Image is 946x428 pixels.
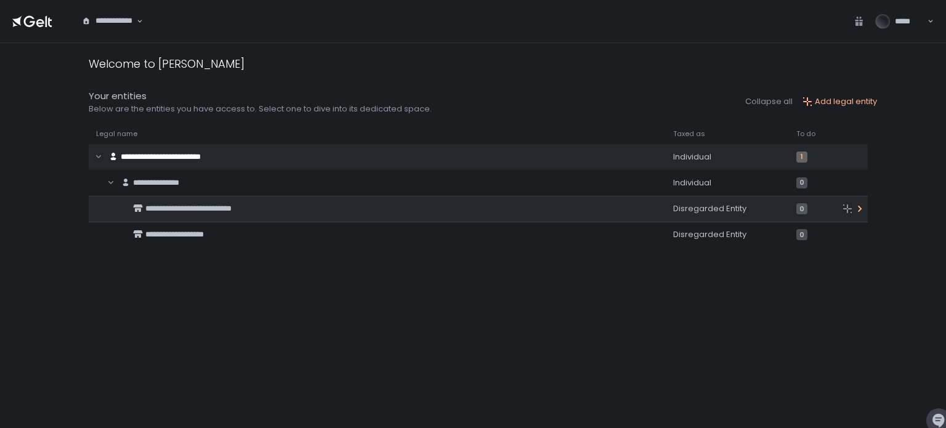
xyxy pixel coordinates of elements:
[796,229,807,240] span: 0
[89,55,245,72] div: Welcome to [PERSON_NAME]
[89,103,432,115] div: Below are the entities you have access to. Select one to dive into its dedicated space.
[673,177,782,188] div: Individual
[673,151,782,163] div: Individual
[802,96,877,107] button: Add legal entity
[74,9,143,34] div: Search for option
[796,203,807,214] span: 0
[673,229,782,240] div: Disregarded Entity
[673,129,705,139] span: Taxed as
[89,89,432,103] div: Your entities
[745,96,793,107] button: Collapse all
[673,203,782,214] div: Disregarded Entity
[796,151,807,163] span: 1
[96,129,137,139] span: Legal name
[796,129,815,139] span: To do
[82,26,135,39] input: Search for option
[796,177,807,188] span: 0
